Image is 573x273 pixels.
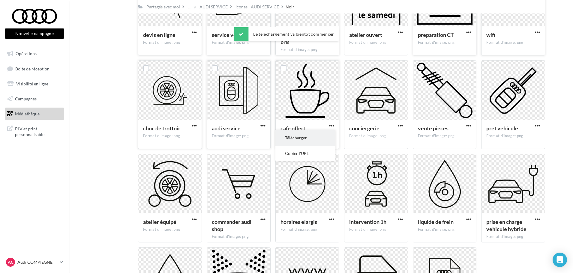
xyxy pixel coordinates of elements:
[4,62,65,75] a: Boîte de réception
[418,125,448,132] span: vente pieces
[418,218,454,225] span: liquide de frein
[280,47,334,52] div: Format d'image: png
[212,125,241,132] span: audi service
[16,51,37,56] span: Opérations
[15,96,37,101] span: Campagnes
[418,31,454,38] span: preparation CT
[143,133,197,139] div: Format d'image: png
[349,31,382,38] span: atelier ouvert
[5,257,64,268] a: AC Audi COMPIEGNE
[235,4,279,10] div: Icones - AUDI SERVICE
[286,4,294,10] div: Noir
[143,31,175,38] span: devis en ligne
[199,4,228,10] div: AUDI SERVICE
[8,259,13,265] span: AC
[143,227,197,232] div: Format d'image: png
[143,40,197,45] div: Format d'image: png
[349,125,379,132] span: conciergerie
[275,146,335,161] button: Copier l'URL
[15,66,49,71] span: Boîte de réception
[143,125,180,132] span: choc de trottoir
[15,125,62,138] span: PLV et print personnalisable
[349,40,403,45] div: Format d'image: png
[212,218,251,232] span: commander audi shop
[486,40,540,45] div: Format d'image: png
[4,78,65,90] a: Visibilité en ligne
[349,227,403,232] div: Format d'image: png
[280,227,334,232] div: Format d'image: png
[4,47,65,60] a: Opérations
[212,234,265,239] div: Format d'image: png
[349,218,386,225] span: intervention 1h
[143,218,176,225] span: atelier équipé
[486,234,540,239] div: Format d'image: png
[5,28,64,39] button: Nouvelle campagne
[553,253,567,267] div: Open Intercom Messenger
[418,133,472,139] div: Format d'image: png
[212,133,265,139] div: Format d'image: png
[4,108,65,120] a: Médiathèque
[234,27,339,41] div: Le téléchargement va bientôt commencer
[275,130,335,146] button: Télécharger
[4,93,65,105] a: Campagnes
[17,259,57,265] p: Audi COMPIEGNE
[418,227,472,232] div: Format d'image: png
[349,133,403,139] div: Format d'image: png
[146,4,180,10] div: Partagés avec moi
[280,218,317,225] span: horaires elargis
[486,125,518,132] span: pret vehicule
[15,111,40,116] span: Médiathèque
[486,133,540,139] div: Format d'image: png
[212,40,265,45] div: Format d'image: png
[486,218,526,232] span: prise en charge vehicule hybride
[16,81,48,86] span: Visibilité en ligne
[4,122,65,140] a: PLV et print personnalisable
[418,40,472,45] div: Format d'image: png
[486,31,495,38] span: wifi
[212,31,252,38] span: service voiturier
[280,125,305,132] span: cafe offert
[187,3,192,11] div: ...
